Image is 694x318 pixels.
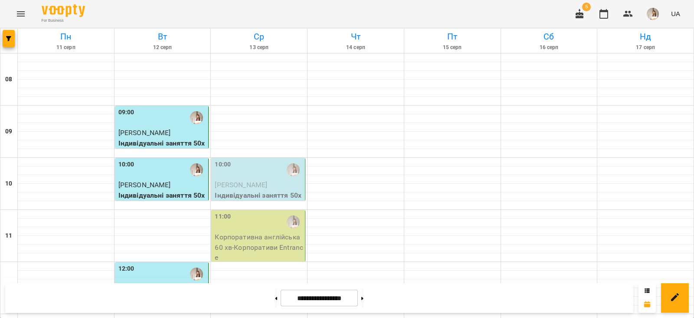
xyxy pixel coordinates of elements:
span: [PERSON_NAME] [118,129,171,137]
img: 712aada8251ba8fda70bc04018b69839.jpg [647,8,659,20]
img: Катерина Гаврищук [287,215,300,229]
h6: 12 серп [116,43,210,52]
img: Катерина Гаврищук [190,111,203,124]
label: 11:00 [215,212,231,222]
h6: 08 [5,75,12,84]
h6: 11 серп [19,43,113,52]
h6: Пт [406,30,499,43]
span: [PERSON_NAME] [215,181,267,189]
p: Індивідуальні заняття 50хв [215,190,303,211]
p: Індивідуальні заняття 50хв [118,190,207,211]
button: Menu [10,3,31,24]
label: 12:00 [118,264,134,274]
h6: 09 [5,127,12,136]
img: Катерина Гаврищук [190,163,203,176]
h6: 11 [5,231,12,241]
h6: Пн [19,30,113,43]
p: Корпоративна англійська 60 хв - Корпоративи Entrance [215,232,303,263]
h6: 10 [5,179,12,189]
img: Катерина Гаврищук [190,268,203,281]
img: Voopty Logo [42,4,85,17]
h6: Нд [599,30,692,43]
span: 5 [582,3,591,11]
label: 09:00 [118,108,134,117]
span: For Business [42,18,85,23]
p: Індивідуальні заняття 50хв [118,138,207,159]
span: [PERSON_NAME] [118,181,171,189]
label: 10:00 [215,160,231,169]
h6: 16 серп [502,43,596,52]
label: 10:00 [118,160,134,169]
button: UA [668,6,684,22]
h6: 17 серп [599,43,692,52]
h6: 13 серп [212,43,306,52]
h6: Ср [212,30,306,43]
img: Катерина Гаврищук [287,163,300,176]
h6: Сб [502,30,596,43]
h6: 14 серп [309,43,403,52]
h6: Вт [116,30,210,43]
span: UA [671,9,680,18]
h6: Чт [309,30,403,43]
h6: 15 серп [406,43,499,52]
